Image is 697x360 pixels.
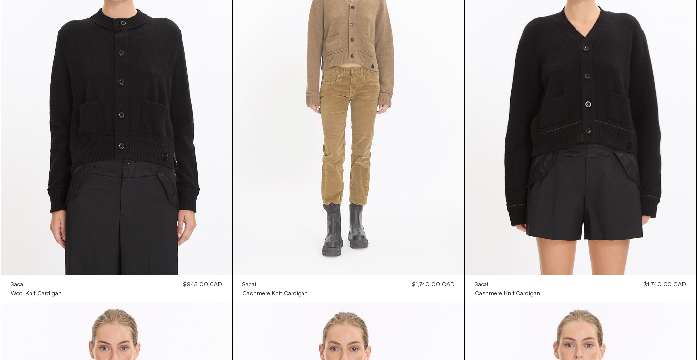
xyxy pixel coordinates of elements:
[475,280,540,289] a: Sacai
[242,281,256,289] div: Sacai
[242,290,308,298] div: Cashmere Knit Cardigan
[11,280,61,289] a: Sacai
[475,289,540,298] a: Cashmere Knit Cardigan
[11,281,25,289] div: Sacai
[183,280,222,289] div: $945.00 CAD
[644,280,686,289] div: $1,740.00 CAD
[11,289,61,298] a: Wool Knit Cardigan
[242,289,308,298] a: Cashmere Knit Cardigan
[475,281,488,289] div: Sacai
[242,280,308,289] a: Sacai
[11,290,61,298] div: Wool Knit Cardigan
[475,290,540,298] div: Cashmere Knit Cardigan
[412,280,455,289] div: $1,740.00 CAD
